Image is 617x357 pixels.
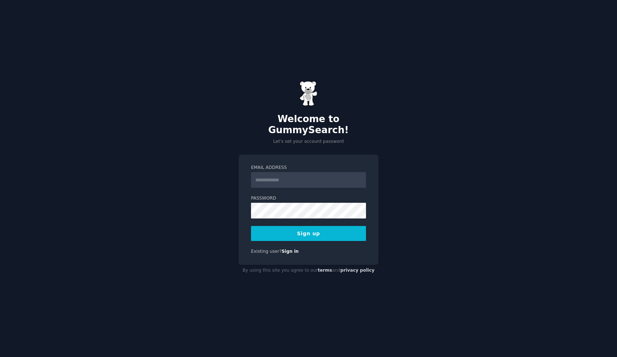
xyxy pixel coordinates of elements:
div: By using this site you agree to our and [239,265,378,276]
a: Sign in [282,249,299,254]
label: Email Address [251,165,366,171]
p: Let's set your account password [239,139,378,145]
label: Password [251,195,366,202]
span: Existing user? [251,249,282,254]
a: privacy policy [340,268,375,273]
button: Sign up [251,226,366,241]
img: Gummy Bear [300,81,317,106]
h2: Welcome to GummySearch! [239,114,378,136]
a: terms [318,268,332,273]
